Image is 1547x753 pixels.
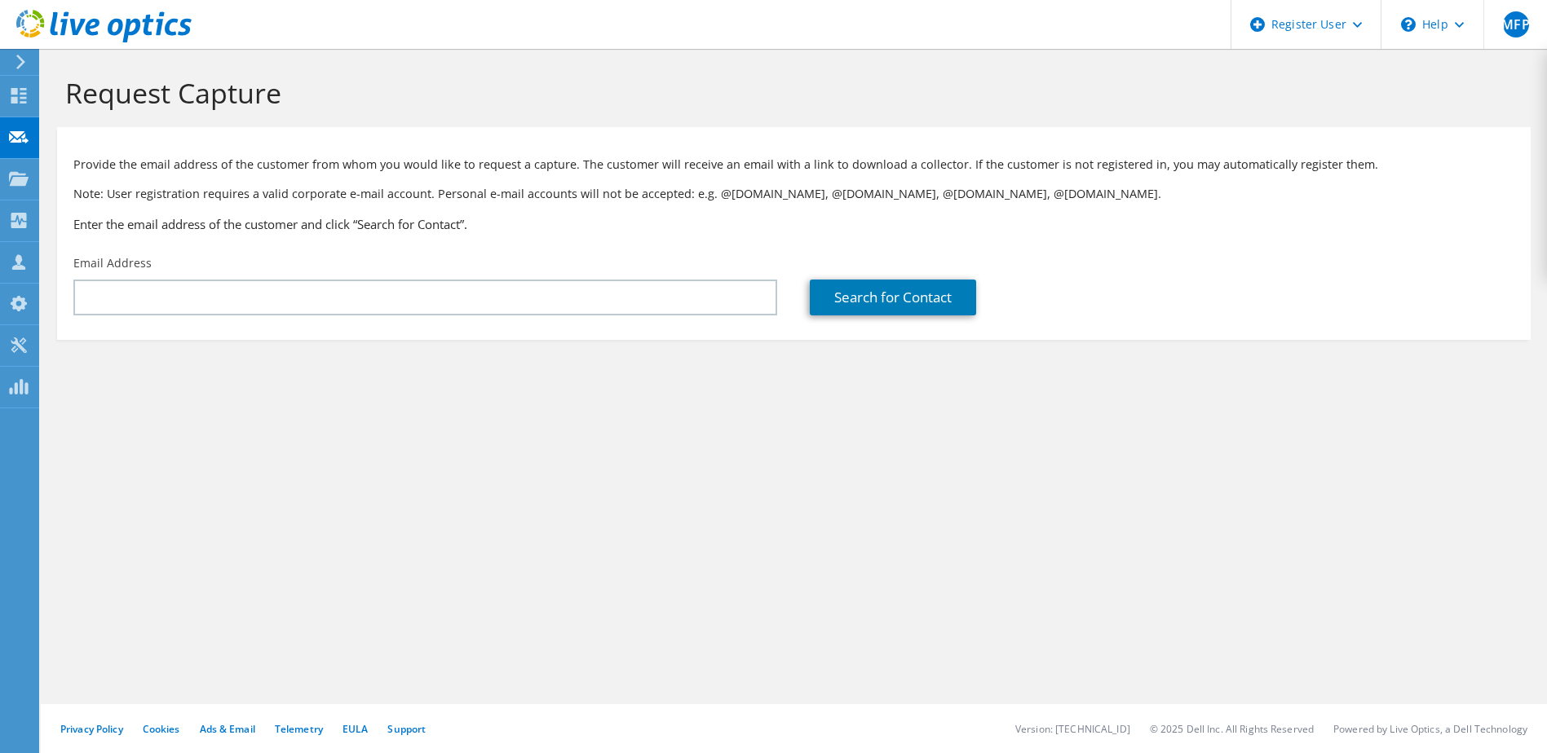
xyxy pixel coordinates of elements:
a: Cookies [143,722,180,736]
a: Ads & Email [200,722,255,736]
a: Search for Contact [810,280,976,315]
li: Version: [TECHNICAL_ID] [1015,722,1130,736]
svg: \n [1401,17,1416,32]
a: Support [387,722,426,736]
a: EULA [343,722,368,736]
h1: Request Capture [65,76,1514,110]
span: MFP [1503,11,1529,37]
li: Powered by Live Optics, a Dell Technology [1333,722,1527,736]
h3: Enter the email address of the customer and click “Search for Contact”. [73,215,1514,233]
label: Email Address [73,255,152,271]
a: Privacy Policy [60,722,123,736]
a: Telemetry [275,722,323,736]
p: Note: User registration requires a valid corporate e-mail account. Personal e-mail accounts will ... [73,185,1514,203]
li: © 2025 Dell Inc. All Rights Reserved [1150,722,1314,736]
p: Provide the email address of the customer from whom you would like to request a capture. The cust... [73,156,1514,174]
